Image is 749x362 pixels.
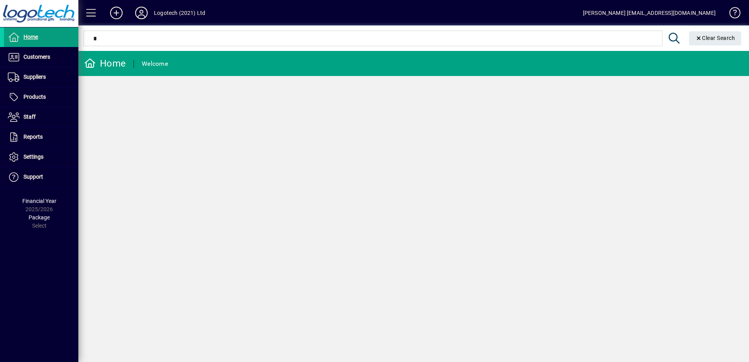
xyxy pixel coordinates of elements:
[129,6,154,20] button: Profile
[695,35,735,41] span: Clear Search
[4,167,78,187] a: Support
[24,54,50,60] span: Customers
[4,147,78,167] a: Settings
[22,198,56,204] span: Financial Year
[142,58,168,70] div: Welcome
[29,214,50,221] span: Package
[84,57,126,70] div: Home
[24,114,36,120] span: Staff
[24,174,43,180] span: Support
[154,7,205,19] div: Logotech (2021) Ltd
[583,7,716,19] div: [PERSON_NAME] [EMAIL_ADDRESS][DOMAIN_NAME]
[24,34,38,40] span: Home
[4,87,78,107] a: Products
[4,127,78,147] a: Reports
[104,6,129,20] button: Add
[4,47,78,67] a: Customers
[24,134,43,140] span: Reports
[24,154,43,160] span: Settings
[24,94,46,100] span: Products
[4,67,78,87] a: Suppliers
[724,2,739,27] a: Knowledge Base
[24,74,46,80] span: Suppliers
[4,107,78,127] a: Staff
[689,31,742,45] button: Clear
